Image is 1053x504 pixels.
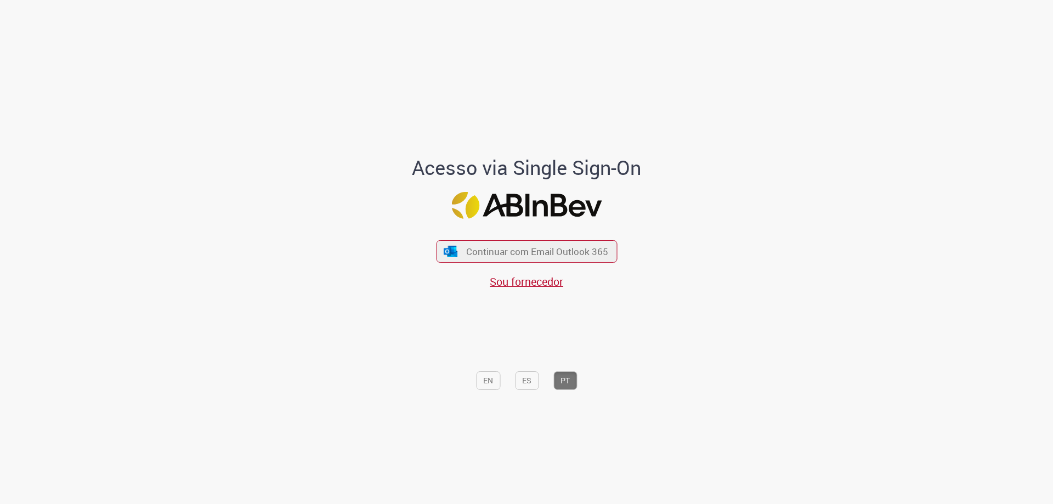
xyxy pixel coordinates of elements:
img: ícone Azure/Microsoft 360 [443,246,458,257]
a: Sou fornecedor [490,274,563,289]
span: Continuar com Email Outlook 365 [466,245,608,258]
h1: Acesso via Single Sign-On [375,157,679,179]
img: Logo ABInBev [451,192,602,219]
button: ES [515,371,539,390]
button: ícone Azure/Microsoft 360 Continuar com Email Outlook 365 [436,240,617,263]
button: PT [553,371,577,390]
button: EN [476,371,500,390]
